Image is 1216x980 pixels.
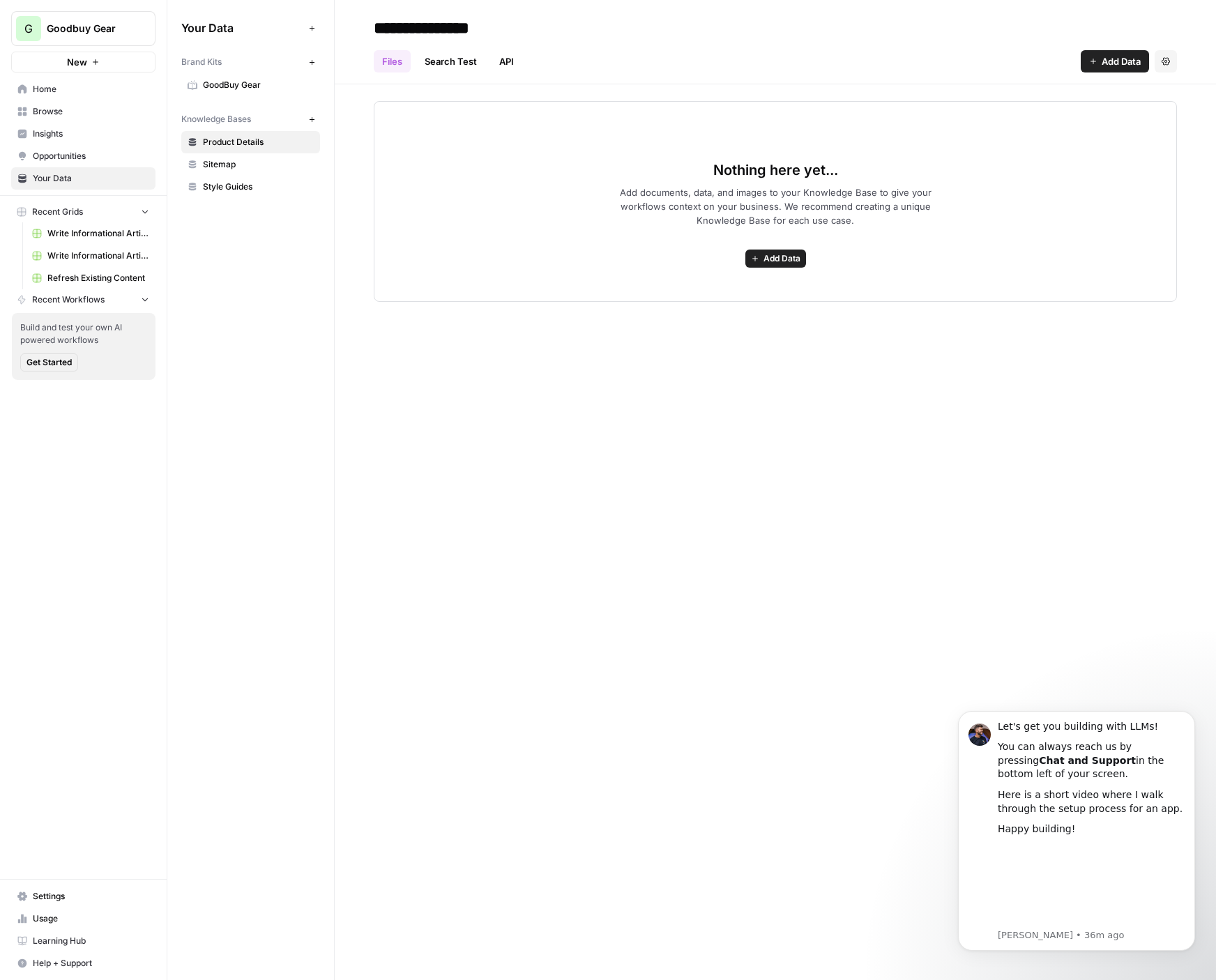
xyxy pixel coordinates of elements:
[11,930,155,952] a: Learning Hub
[203,79,314,91] span: GoodBuy Gear
[11,167,155,190] a: Your Data
[47,227,149,240] span: Write Informational Article (1)
[11,952,155,974] button: Help + Support
[11,100,155,123] a: Browse
[11,123,155,145] a: Insights
[33,957,149,970] span: Help + Support
[26,267,155,289] a: Refresh Existing Content
[374,50,411,72] a: Files
[763,252,800,265] span: Add Data
[32,206,83,218] span: Recent Grids
[1081,50,1149,72] button: Add Data
[203,158,314,171] span: Sitemap
[11,289,155,310] button: Recent Workflows
[181,153,320,176] a: Sitemap
[67,55,87,69] span: New
[181,176,320,198] a: Style Guides
[20,321,147,346] span: Build and test your own AI powered workflows
[11,145,155,167] a: Opportunities
[181,113,251,125] span: Knowledge Bases
[203,181,314,193] span: Style Guides
[33,150,149,162] span: Opportunities
[11,201,155,222] button: Recent Grids
[11,885,155,908] a: Settings
[33,83,149,95] span: Home
[33,128,149,140] span: Insights
[11,11,155,46] button: Workspace: Goodbuy Gear
[33,890,149,903] span: Settings
[11,908,155,930] a: Usage
[203,136,314,148] span: Product Details
[61,236,248,248] p: Message from Steven, sent 36m ago
[33,912,149,925] span: Usage
[181,20,303,36] span: Your Data
[597,185,954,227] span: Add documents, data, and images to your Knowledge Base to give your workflows context on your bus...
[26,245,155,267] a: Write Informational Article
[181,56,222,68] span: Brand Kits
[11,52,155,72] button: New
[11,78,155,100] a: Home
[26,222,155,245] a: Write Informational Article (1)
[491,50,522,72] a: API
[26,356,72,369] span: Get Started
[61,150,248,233] iframe: youtube
[33,935,149,947] span: Learning Hub
[33,172,149,185] span: Your Data
[47,250,149,262] span: Write Informational Article
[416,50,485,72] a: Search Test
[181,74,320,96] a: GoodBuy Gear
[20,353,78,372] button: Get Started
[32,293,105,306] span: Recent Workflows
[47,22,131,36] span: Goodbuy Gear
[1102,54,1141,68] span: Add Data
[47,272,149,284] span: Refresh Existing Content
[745,250,806,268] button: Add Data
[24,20,33,37] span: G
[33,105,149,118] span: Browse
[181,131,320,153] a: Product Details
[713,160,838,180] span: Nothing here yet...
